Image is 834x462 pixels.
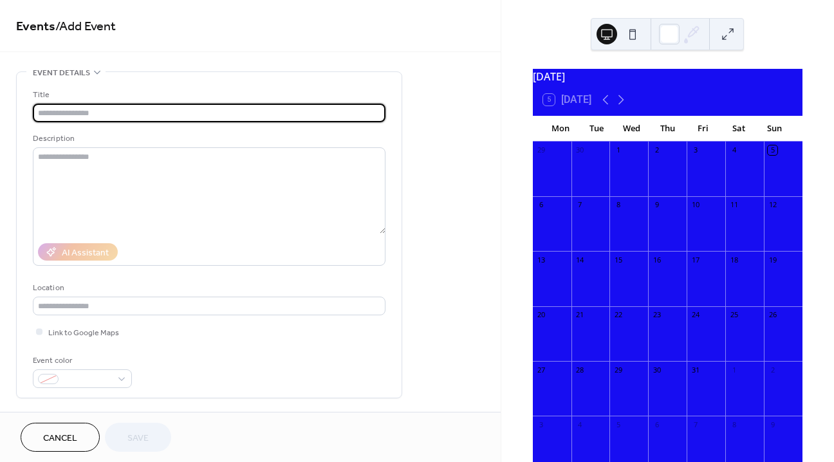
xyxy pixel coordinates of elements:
span: Link to Google Maps [48,326,119,340]
div: 29 [613,365,623,374]
div: Sun [757,116,792,142]
div: 7 [690,420,700,429]
div: 1 [729,365,739,374]
div: 24 [690,310,700,320]
div: 23 [652,310,662,320]
div: [DATE] [533,69,802,84]
div: Description [33,132,383,145]
div: 19 [768,255,777,264]
span: Cancel [43,432,77,445]
div: 6 [537,200,546,210]
div: 26 [768,310,777,320]
span: Event details [33,66,90,80]
div: 2 [652,145,662,155]
div: 1 [613,145,623,155]
div: 17 [690,255,700,264]
div: 18 [729,255,739,264]
div: 10 [690,200,700,210]
div: 9 [652,200,662,210]
div: 27 [537,365,546,374]
div: Thu [650,116,685,142]
div: 9 [768,420,777,429]
div: 13 [537,255,546,264]
div: 7 [575,200,585,210]
div: 5 [613,420,623,429]
div: 29 [537,145,546,155]
div: Title [33,88,383,102]
span: / Add Event [55,14,116,39]
div: 16 [652,255,662,264]
div: 14 [575,255,585,264]
div: 8 [729,420,739,429]
div: 15 [613,255,623,264]
a: Events [16,14,55,39]
div: Fri [685,116,721,142]
div: 5 [768,145,777,155]
div: 28 [575,365,585,374]
div: Sat [721,116,756,142]
div: 8 [613,200,623,210]
button: Cancel [21,423,100,452]
div: Location [33,281,383,295]
div: 30 [652,365,662,374]
div: 21 [575,310,585,320]
div: 12 [768,200,777,210]
div: 20 [537,310,546,320]
div: 2 [768,365,777,374]
div: 11 [729,200,739,210]
div: 25 [729,310,739,320]
div: 4 [575,420,585,429]
div: 6 [652,420,662,429]
div: 4 [729,145,739,155]
div: Mon [543,116,579,142]
div: 3 [537,420,546,429]
div: Tue [579,116,614,142]
div: Wed [614,116,649,142]
div: 30 [575,145,585,155]
div: 31 [690,365,700,374]
div: Event color [33,354,129,367]
div: 3 [690,145,700,155]
div: 22 [613,310,623,320]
